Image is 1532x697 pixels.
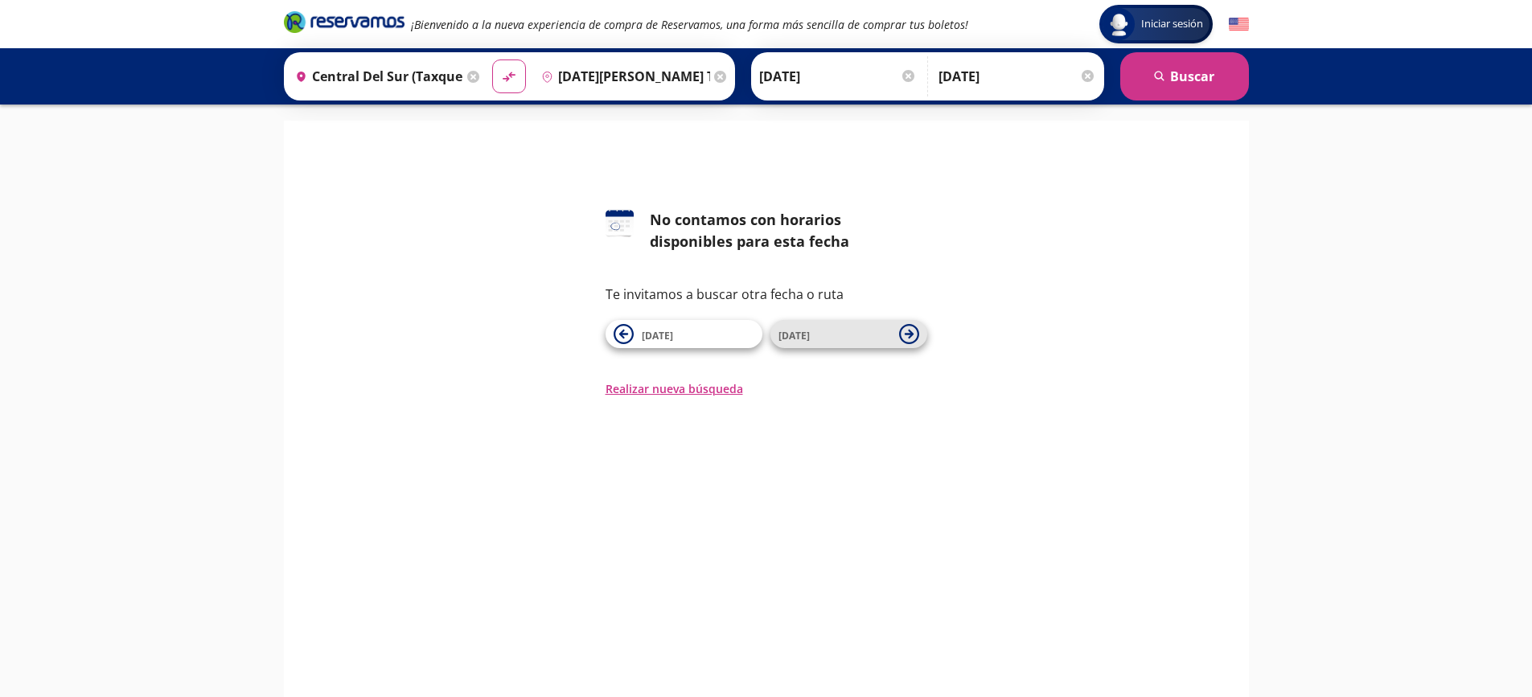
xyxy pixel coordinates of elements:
i: Brand Logo [284,10,405,34]
span: [DATE] [642,329,673,342]
p: Te invitamos a buscar otra fecha o ruta [606,285,927,304]
span: Iniciar sesión [1135,16,1210,32]
a: Brand Logo [284,10,405,39]
input: Elegir Fecha [759,56,917,96]
input: Buscar Destino [535,56,710,96]
input: Buscar Origen [289,56,464,96]
div: No contamos con horarios disponibles para esta fecha [650,209,927,252]
button: Realizar nueva búsqueda [606,380,743,397]
em: ¡Bienvenido a la nueva experiencia de compra de Reservamos, una forma más sencilla de comprar tus... [411,17,968,32]
button: [DATE] [606,320,762,348]
button: English [1229,14,1249,35]
span: [DATE] [778,329,810,342]
button: [DATE] [770,320,927,348]
input: Opcional [939,56,1096,96]
button: Buscar [1120,52,1249,100]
